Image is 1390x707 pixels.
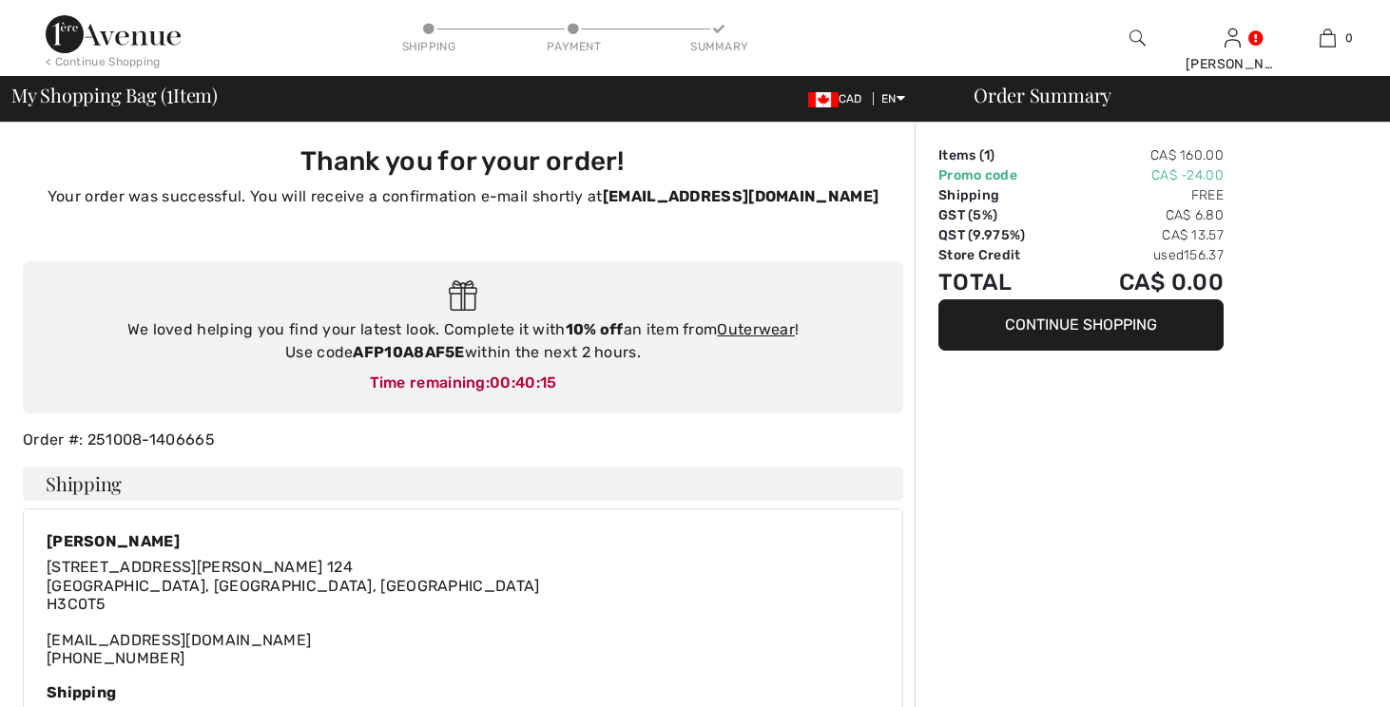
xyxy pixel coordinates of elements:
span: 1 [166,81,173,105]
span: My Shopping Bag ( Item) [11,86,218,105]
td: CA$ 160.00 [1068,145,1224,165]
div: Payment [546,38,603,55]
a: 0 [1281,27,1374,49]
td: used [1068,245,1224,265]
div: Time remaining: [42,372,884,394]
span: [STREET_ADDRESS][PERSON_NAME] 124 [GEOGRAPHIC_DATA], [GEOGRAPHIC_DATA], [GEOGRAPHIC_DATA] H3C0T5 [47,558,540,612]
img: Gift.svg [449,280,478,312]
img: 1ère Avenue [46,15,181,53]
iframe: Opens a widget where you can find more information [1267,650,1371,697]
td: Total [938,265,1068,299]
strong: 10% off [566,320,624,338]
span: 0 [1345,29,1353,47]
div: [EMAIL_ADDRESS][DOMAIN_NAME] [PHONE_NUMBER] [47,558,540,667]
div: We loved helping you find your latest look. Complete it with an item from ! Use code within the n... [42,318,884,364]
td: GST (5%) [938,205,1068,225]
button: Continue Shopping [938,299,1224,351]
span: EN [881,92,905,105]
td: CA$ 6.80 [1068,205,1224,225]
td: CA$ -24.00 [1068,165,1224,185]
span: 1 [984,147,990,163]
div: Summary [690,38,747,55]
td: QST (9.975%) [938,225,1068,245]
span: CAD [808,92,870,105]
a: Outerwear [717,320,795,338]
div: [PERSON_NAME] [47,532,540,550]
strong: AFP10A8AF5E [353,343,464,361]
span: 00:40:15 [490,373,556,392]
p: Your order was successful. You will receive a confirmation e-mail shortly at [34,185,892,208]
a: Sign In [1225,29,1241,47]
div: Order Summary [951,86,1379,105]
div: [PERSON_NAME] [1186,54,1279,74]
strong: [EMAIL_ADDRESS][DOMAIN_NAME] [603,187,878,205]
td: Store Credit [938,245,1068,265]
div: Shipping [400,38,457,55]
div: Shipping [47,683,879,701]
div: < Continue Shopping [46,53,161,70]
td: Items ( ) [938,145,1068,165]
td: Shipping [938,185,1068,205]
span: 156.37 [1184,247,1224,263]
img: My Bag [1320,27,1336,49]
img: My Info [1225,27,1241,49]
td: CA$ 0.00 [1068,265,1224,299]
img: Canadian Dollar [808,92,839,107]
td: Promo code [938,165,1068,185]
td: Free [1068,185,1224,205]
div: Order #: 251008-1406665 [11,429,915,451]
h3: Thank you for your order! [34,145,892,178]
img: search the website [1129,27,1146,49]
td: CA$ 13.57 [1068,225,1224,245]
h4: Shipping [23,467,903,501]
